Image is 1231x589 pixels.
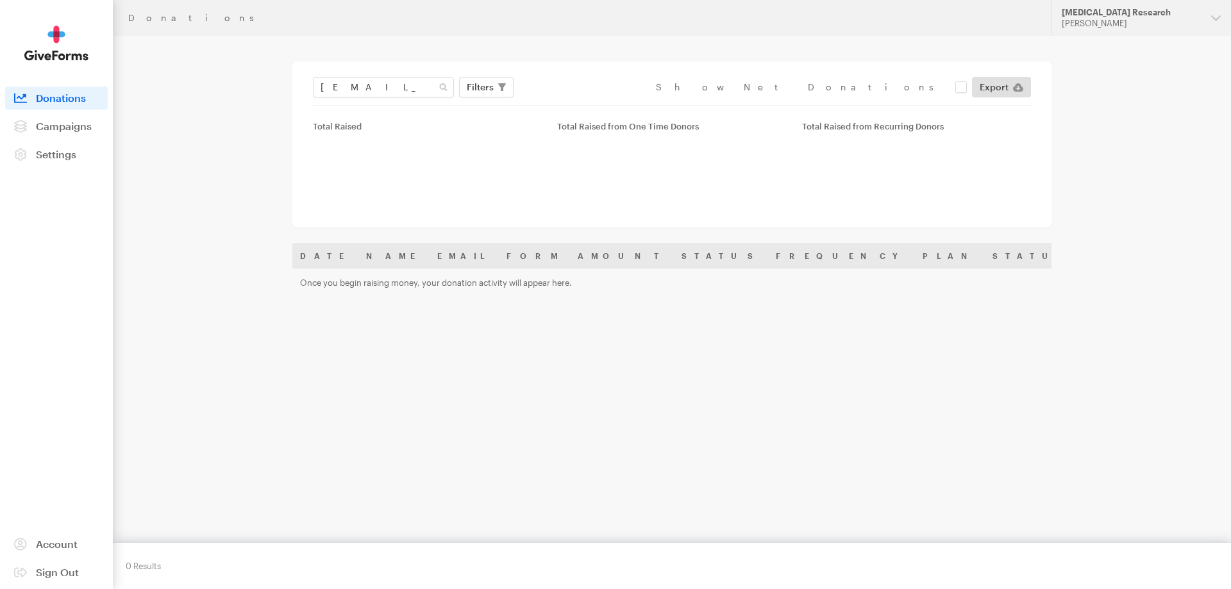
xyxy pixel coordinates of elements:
th: Email [430,243,499,269]
div: Total Raised from Recurring Donors [802,121,1031,131]
span: Donations [36,92,86,104]
a: Campaigns [5,115,108,138]
span: Export [980,79,1009,95]
th: Form [499,243,570,269]
div: Total Raised [313,121,542,131]
div: [MEDICAL_DATA] Research [1062,7,1201,18]
th: Status [674,243,768,269]
div: Total Raised from One Time Donors [557,121,786,131]
a: Donations [5,87,108,110]
a: Sign Out [5,561,108,584]
button: Filters [459,77,514,97]
div: [PERSON_NAME] [1062,18,1201,29]
span: Campaigns [36,120,92,132]
a: Settings [5,143,108,166]
a: Export [972,77,1031,97]
th: Frequency [768,243,915,269]
th: Date [292,243,358,269]
img: GiveForms [24,26,88,61]
th: Name [358,243,430,269]
span: Account [36,538,78,550]
span: Settings [36,148,76,160]
th: Amount [570,243,674,269]
div: 0 Results [126,556,161,576]
input: Search Name & Email [313,77,454,97]
span: Filters [467,79,494,95]
span: Sign Out [36,566,79,578]
a: Account [5,533,108,556]
th: Plan Status [915,243,1079,269]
